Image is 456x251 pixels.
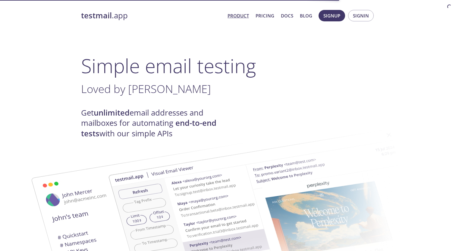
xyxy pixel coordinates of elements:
[228,12,249,20] a: Product
[81,81,211,96] span: Loved by [PERSON_NAME]
[256,12,274,20] a: Pricing
[281,12,293,20] a: Docs
[94,107,130,118] strong: unlimited
[348,10,374,21] button: Signin
[319,10,345,21] button: Signup
[81,108,228,139] h4: Get email addresses and mailboxes for automating with our simple APIs
[323,12,340,20] span: Signup
[81,10,112,21] strong: testmail
[81,54,375,77] h1: Simple email testing
[300,12,312,20] a: Blog
[81,11,223,21] a: testmail.app
[353,12,369,20] span: Signin
[81,118,216,138] strong: end-to-end tests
